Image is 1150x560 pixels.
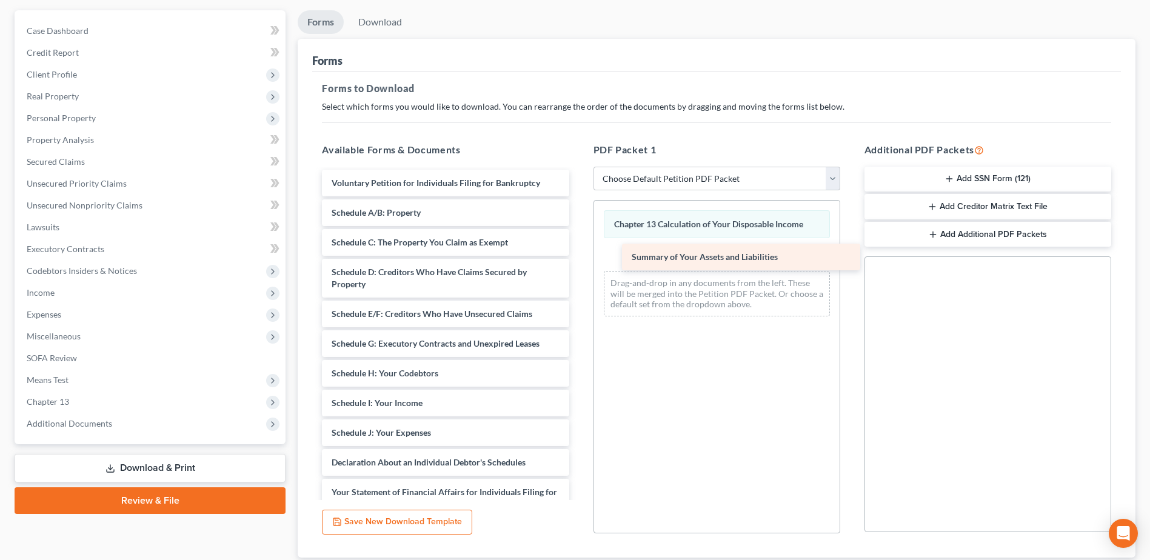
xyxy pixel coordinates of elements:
span: Schedule C: The Property You Claim as Exempt [332,237,508,247]
span: Executory Contracts [27,244,104,254]
p: Select which forms you would like to download. You can rearrange the order of the documents by dr... [322,101,1111,113]
span: Schedule H: Your Codebtors [332,368,438,378]
span: Chapter 13 Calculation of Your Disposable Income [614,219,803,229]
a: SOFA Review [17,347,286,369]
span: Expenses [27,309,61,319]
span: Summary of Your Assets and Liabilities [632,252,778,262]
span: Lawsuits [27,222,59,232]
span: Additional Documents [27,418,112,428]
span: Personal Property [27,113,96,123]
span: Schedule E/F: Creditors Who Have Unsecured Claims [332,308,532,319]
h5: Available Forms & Documents [322,142,569,157]
a: Secured Claims [17,151,286,173]
div: Drag-and-drop in any documents from the left. These will be merged into the Petition PDF Packet. ... [604,271,830,316]
span: Declaration About an Individual Debtor's Schedules [332,457,526,467]
button: Add Additional PDF Packets [864,222,1111,247]
span: Your Statement of Financial Affairs for Individuals Filing for Bankruptcy [332,487,557,509]
span: Unsecured Priority Claims [27,178,127,188]
a: Forms [298,10,344,34]
span: Client Profile [27,69,77,79]
span: Schedule A/B: Property [332,207,421,218]
div: Forms [312,53,343,68]
a: Download [349,10,412,34]
span: Schedule D: Creditors Who Have Claims Secured by Property [332,267,527,289]
a: Property Analysis [17,129,286,151]
span: Case Dashboard [27,25,89,36]
span: Secured Claims [27,156,85,167]
span: Voluntary Petition for Individuals Filing for Bankruptcy [332,178,540,188]
span: Miscellaneous [27,331,81,341]
span: Codebtors Insiders & Notices [27,265,137,276]
span: Schedule G: Executory Contracts and Unexpired Leases [332,338,540,348]
span: Credit Report [27,47,79,58]
a: Case Dashboard [17,20,286,42]
span: Real Property [27,91,79,101]
h5: PDF Packet 1 [593,142,840,157]
div: Open Intercom Messenger [1109,519,1138,548]
span: Unsecured Nonpriority Claims [27,200,142,210]
span: Property Analysis [27,135,94,145]
a: Download & Print [15,454,286,482]
span: SOFA Review [27,353,77,363]
span: Schedule I: Your Income [332,398,423,408]
h5: Additional PDF Packets [864,142,1111,157]
button: Add Creditor Matrix Text File [864,194,1111,219]
span: Schedule J: Your Expenses [332,427,431,438]
a: Unsecured Nonpriority Claims [17,195,286,216]
button: Add SSN Form (121) [864,167,1111,192]
a: Unsecured Priority Claims [17,173,286,195]
a: Lawsuits [17,216,286,238]
span: Means Test [27,375,69,385]
button: Save New Download Template [322,510,472,535]
a: Review & File [15,487,286,514]
h5: Forms to Download [322,81,1111,96]
span: Income [27,287,55,298]
a: Credit Report [17,42,286,64]
span: Chapter 13 [27,396,69,407]
a: Executory Contracts [17,238,286,260]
